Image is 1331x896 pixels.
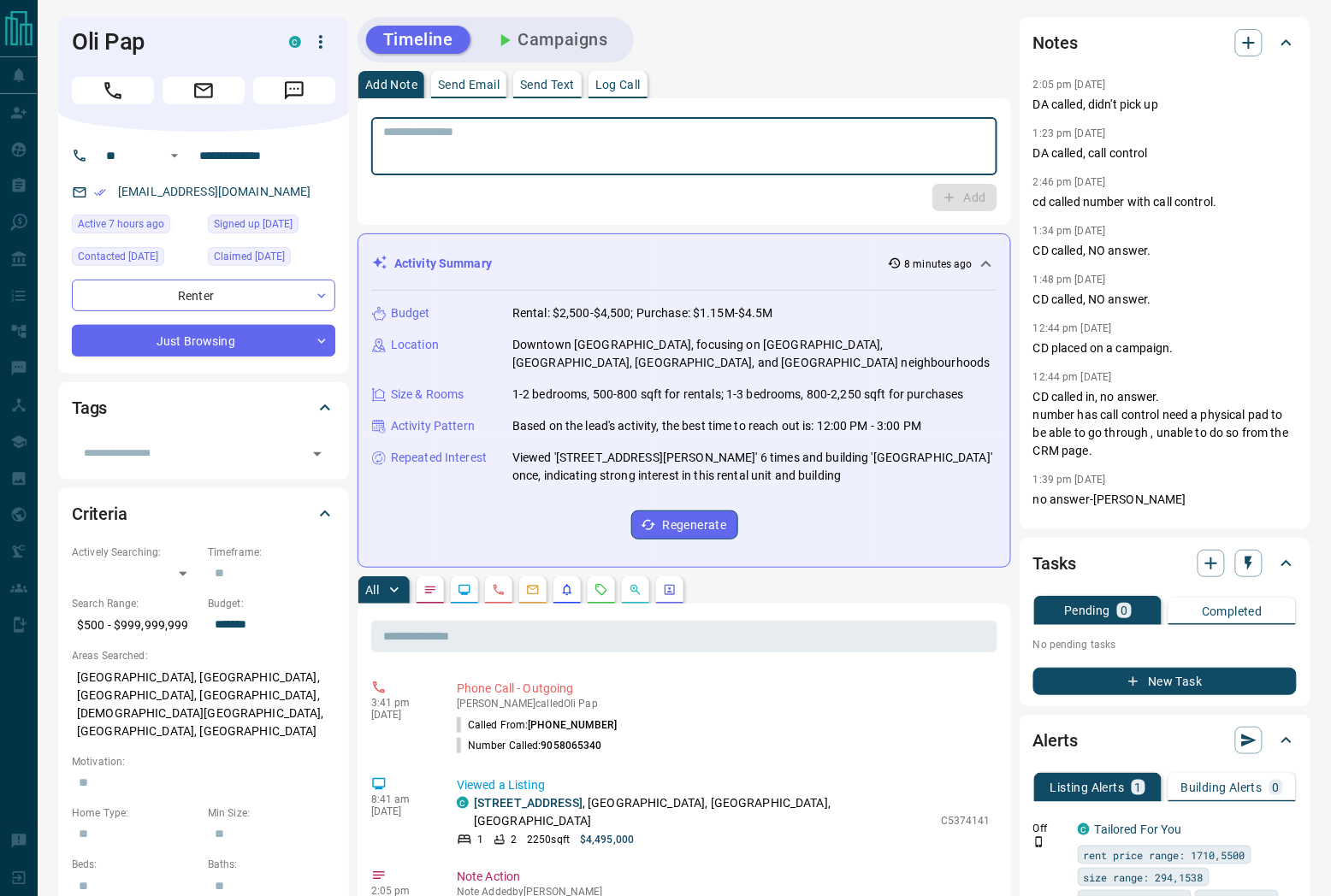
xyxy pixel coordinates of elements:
p: CD called, NO answer. [1033,291,1297,309]
svg: Calls [492,583,506,597]
div: Thu Jul 28 2016 [208,215,335,239]
p: Budget [391,304,430,322]
p: 8 minutes ago [905,256,973,272]
p: Off [1033,821,1068,836]
p: Beds: [72,857,199,872]
button: New Task [1033,668,1297,695]
div: Mon Oct 13 2025 [72,215,199,239]
p: Called From: [457,717,617,733]
p: no answer-[PERSON_NAME] [1033,491,1297,509]
p: CD placed on a campaign. [1033,339,1297,357]
p: cd called number with call control. [1033,193,1297,211]
p: Actively Searching: [72,545,199,560]
p: Budget: [208,596,335,611]
button: Campaigns [477,26,625,54]
svg: Notes [423,583,437,597]
p: 12:44 pm [DATE] [1033,322,1112,334]
span: Claimed [DATE] [214,248,285,265]
p: Note Action [457,868,991,886]
span: rent price range: 1710,5500 [1084,846,1245,864]
p: Log Call [595,79,641,91]
p: Building Alerts [1181,781,1263,793]
svg: Email Verified [94,186,106,198]
p: 2250 sqft [527,832,570,847]
svg: Lead Browsing Activity [458,583,471,597]
div: Notes [1033,22,1297,63]
p: Baths: [208,857,335,872]
svg: Emails [526,583,540,597]
p: C5374141 [941,813,991,828]
button: Open [305,442,329,466]
p: Activity Pattern [391,417,475,435]
div: Activity Summary8 minutes ago [372,248,997,280]
p: Send Text [520,79,575,91]
span: size range: 294,1538 [1084,869,1204,886]
p: 8:41 am [371,793,431,805]
span: Active 7 hours ago [78,215,164,233]
h2: Tags [72,394,107,421]
p: [GEOGRAPHIC_DATA], [GEOGRAPHIC_DATA], [GEOGRAPHIC_DATA], [GEOGRAPHIC_DATA], [DEMOGRAPHIC_DATA][GE... [72,663,335,746]
div: Alerts [1033,720,1297,761]
span: Call [72,77,154,104]
p: Viewed a Listing [457,776,991,794]
button: Open [164,145,185,166]
a: [EMAIL_ADDRESS][DOMAIN_NAME] [118,185,311,198]
button: Regenerate [631,510,738,539]
p: , [GEOGRAPHIC_DATA], [GEOGRAPHIC_DATA], [GEOGRAPHIC_DATA] [474,794,932,830]
p: Pending [1064,604,1110,616]
span: Email [163,77,245,104]
p: 1:23 pm [DATE] [1033,127,1106,139]
svg: Agent Actions [663,583,677,597]
span: Message [253,77,335,104]
div: Criteria [72,493,335,534]
svg: Requests [595,583,608,597]
p: 1 [477,832,483,847]
div: condos.ca [289,36,301,48]
p: No pending tasks [1033,632,1297,657]
div: Wed Mar 23 2022 [208,247,335,271]
p: [DATE] [371,709,431,721]
h2: Alerts [1033,727,1078,754]
a: Tailored For You [1095,822,1182,836]
h2: Criteria [72,500,127,528]
p: Number Called: [457,738,602,753]
p: Add Note [365,79,417,91]
div: condos.ca [457,797,469,809]
p: Size & Rooms [391,386,464,404]
p: 2 [511,832,517,847]
p: Based on the lead's activity, the best time to reach out is: 12:00 PM - 3:00 PM [512,417,921,435]
p: Search Range: [72,596,199,611]
p: 1 [1135,781,1142,793]
p: Activity Summary [394,255,492,273]
svg: Listing Alerts [560,583,574,597]
p: 2:46 pm [DATE] [1033,176,1106,188]
a: [STREET_ADDRESS] [474,796,583,810]
p: Min Size: [208,805,335,821]
span: [PHONE_NUMBER] [528,719,617,731]
p: Downtown [GEOGRAPHIC_DATA], focusing on [GEOGRAPHIC_DATA], [GEOGRAPHIC_DATA], [GEOGRAPHIC_DATA], ... [512,336,997,372]
p: 1:39 pm [DATE] [1033,474,1106,486]
div: Renter [72,280,335,311]
div: Tags [72,387,335,428]
h2: Notes [1033,29,1078,56]
p: Location [391,336,439,354]
div: Mon Sep 29 2025 [72,247,199,271]
p: DA called, call control [1033,144,1297,162]
p: 1:48 pm [DATE] [1033,274,1106,286]
p: 2:05 pm [DATE] [1033,79,1106,91]
span: 9058065340 [541,740,602,752]
p: Areas Searched: [72,648,335,663]
p: Send Email [438,79,500,91]
p: 12:44 pm [DATE] [1033,371,1112,383]
p: Completed [1202,605,1263,617]
p: $500 - $999,999,999 [72,611,199,640]
div: Just Browsing [72,325,335,357]
h2: Tasks [1033,550,1076,577]
h1: Oli Pap [72,28,263,56]
p: Rental: $2,500-$4,500; Purchase: $1.15M-$4.5M [512,304,773,322]
p: Timeframe: [208,545,335,560]
p: 0 [1273,781,1280,793]
p: 1-2 bedrooms, 500-800 sqft for rentals; 1-3 bedrooms, 800-2,250 sqft for purchases [512,386,964,404]
p: Repeated Interest [391,449,487,467]
p: 0 [1121,604,1127,616]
